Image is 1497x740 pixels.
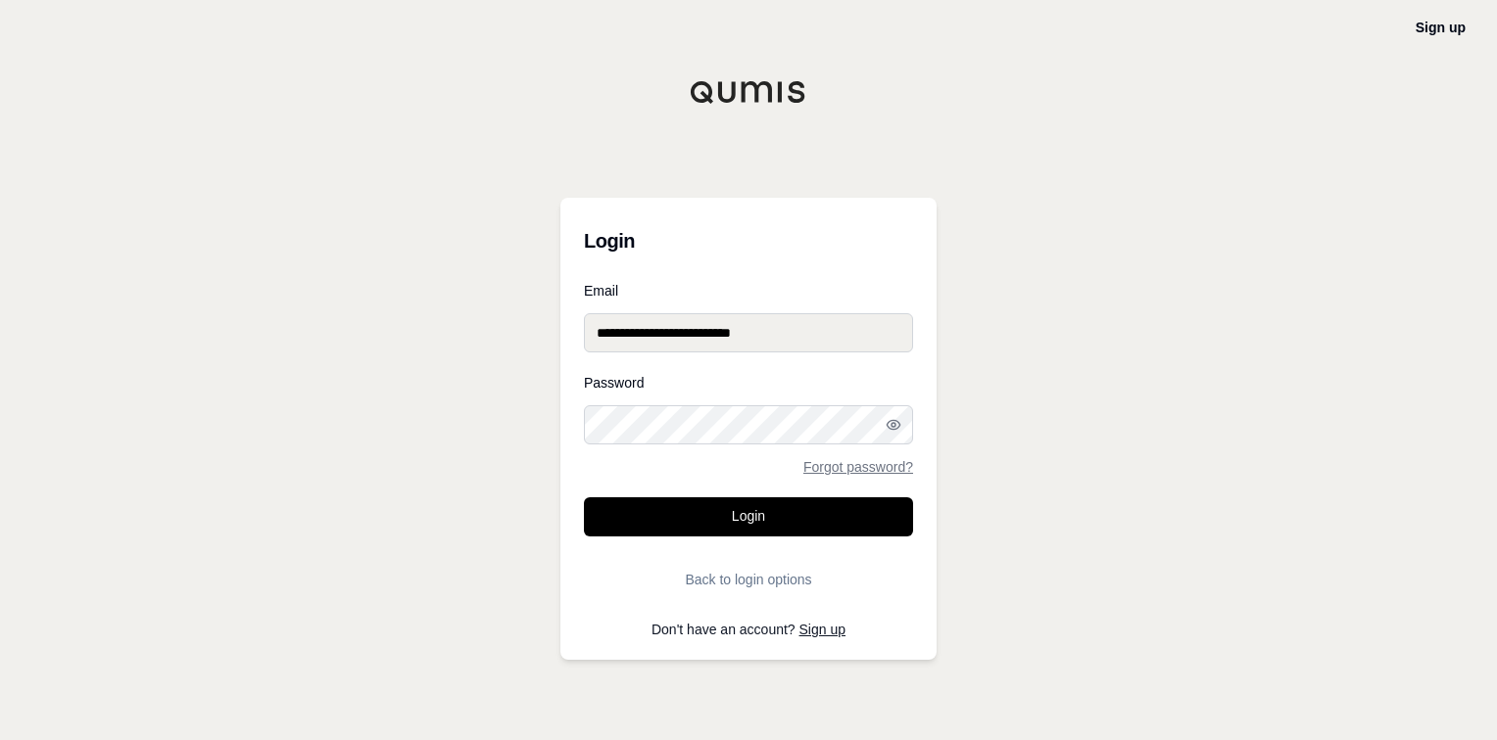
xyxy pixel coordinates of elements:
[584,284,913,298] label: Email
[584,221,913,260] h3: Login
[799,622,845,637] a: Sign up
[1416,20,1466,35] a: Sign up
[584,623,913,636] p: Don't have an account?
[584,497,913,536] button: Login
[584,560,913,599] button: Back to login options
[690,80,807,104] img: Qumis
[584,376,913,390] label: Password
[803,460,913,474] a: Forgot password?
